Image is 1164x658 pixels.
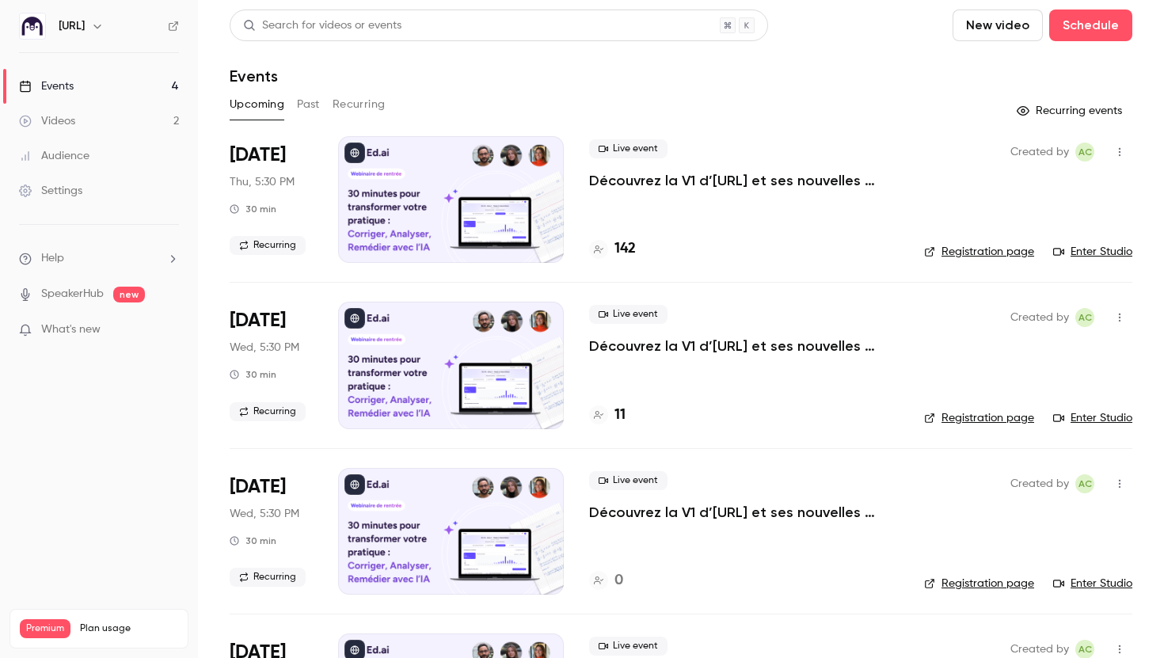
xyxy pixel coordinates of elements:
button: Recurring [333,92,386,117]
span: Live event [589,471,668,490]
span: AC [1078,474,1092,493]
span: [DATE] [230,308,286,333]
a: Enter Studio [1053,410,1132,426]
span: Recurring [230,568,306,587]
div: Sep 17 Wed, 5:30 PM (Europe/Paris) [230,302,313,428]
span: [DATE] [230,474,286,500]
span: Created by [1010,308,1069,327]
span: Help [41,250,64,267]
span: AC [1078,308,1092,327]
div: 30 min [230,368,276,381]
a: 0 [589,570,623,591]
div: Sep 11 Thu, 5:30 PM (Europe/Paris) [230,136,313,263]
span: [DATE] [230,143,286,168]
div: Audience [19,148,89,164]
button: Recurring events [1010,98,1132,124]
a: 11 [589,405,626,426]
span: AC [1078,143,1092,162]
a: Registration page [924,244,1034,260]
div: 30 min [230,534,276,547]
div: Videos [19,113,75,129]
button: New video [953,10,1043,41]
div: Settings [19,183,82,199]
span: Wed, 5:30 PM [230,506,299,522]
button: Past [297,92,320,117]
div: Search for videos or events [243,17,401,34]
span: Thu, 5:30 PM [230,174,295,190]
span: Recurring [230,236,306,255]
li: help-dropdown-opener [19,250,179,267]
span: Live event [589,637,668,656]
a: Registration page [924,576,1034,591]
div: Sep 24 Wed, 5:30 PM (Europe/Paris) [230,468,313,595]
div: 30 min [230,203,276,215]
span: Live event [589,139,668,158]
a: SpeakerHub [41,286,104,302]
h4: 0 [614,570,623,591]
h1: Events [230,67,278,86]
span: Live event [589,305,668,324]
a: Enter Studio [1053,244,1132,260]
span: Plan usage [80,622,178,635]
span: Recurring [230,402,306,421]
img: Ed.ai [20,13,45,39]
h4: 142 [614,238,636,260]
a: Découvrez la V1 d’[URL] et ses nouvelles fonctionnalités ! [589,503,899,522]
span: Premium [20,619,70,638]
span: Wed, 5:30 PM [230,340,299,356]
span: Created by [1010,474,1069,493]
a: Enter Studio [1053,576,1132,591]
span: What's new [41,321,101,338]
a: 142 [589,238,636,260]
span: Alison Chopard [1075,474,1094,493]
span: Created by [1010,143,1069,162]
a: Registration page [924,410,1034,426]
button: Schedule [1049,10,1132,41]
a: Découvrez la V1 d’[URL] et ses nouvelles fonctionnalités ! [589,337,899,356]
a: Découvrez la V1 d’[URL] et ses nouvelles fonctionnalités ! [589,171,899,190]
div: Events [19,78,74,94]
h4: 11 [614,405,626,426]
button: Upcoming [230,92,284,117]
iframe: Noticeable Trigger [160,323,179,337]
span: new [113,287,145,302]
span: Alison Chopard [1075,143,1094,162]
h6: [URL] [59,18,85,34]
span: Alison Chopard [1075,308,1094,327]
